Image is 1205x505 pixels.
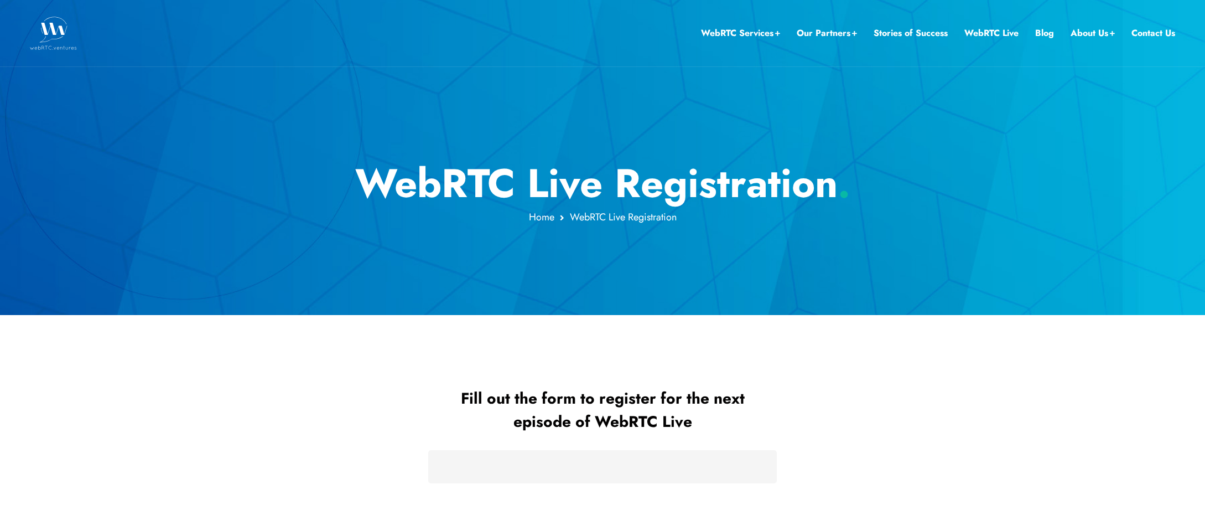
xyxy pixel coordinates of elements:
[279,159,927,207] p: WebRTC Live Registration
[964,26,1019,40] a: WebRTC Live
[570,210,677,224] span: WebRTC Live Registration
[529,210,554,224] a: Home
[1035,26,1054,40] a: Blog
[1071,26,1115,40] a: About Us
[431,387,774,434] h2: Fill out the form to register for the next episode of WebRTC Live
[838,154,850,212] span: .
[797,26,857,40] a: Our Partners
[874,26,948,40] a: Stories of Success
[701,26,780,40] a: WebRTC Services
[1131,26,1175,40] a: Contact Us
[30,17,77,50] img: WebRTC.ventures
